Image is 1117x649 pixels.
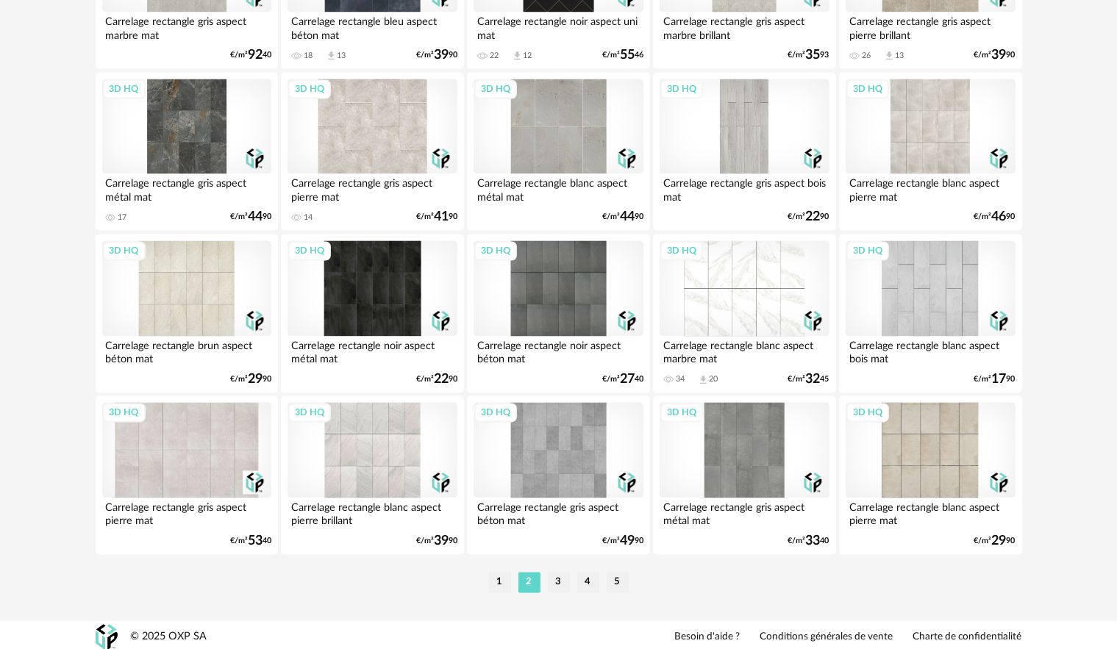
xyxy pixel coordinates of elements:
div: 3D HQ [103,241,146,260]
div: Carrelage rectangle gris aspect métal mat [660,498,829,527]
div: €/m² 90 [602,536,643,546]
div: €/m² 90 [974,536,1016,546]
span: 27 [620,374,635,384]
div: Carrelage rectangle brun aspect béton mat [102,336,271,365]
div: 3D HQ [103,403,146,422]
div: Carrelage rectangle blanc aspect marbre mat [660,336,829,365]
div: Carrelage rectangle blanc aspect bois mat [846,336,1015,365]
span: 53 [248,536,263,546]
div: €/m² 40 [602,374,643,384]
span: 29 [248,374,263,384]
a: 3D HQ Carrelage rectangle blanc aspect pierre mat €/m²2990 [839,395,1021,554]
div: Carrelage rectangle blanc aspect pierre mat [846,173,1015,203]
span: 29 [992,536,1007,546]
div: €/m² 90 [416,536,457,546]
div: €/m² 45 [788,374,829,384]
div: Carrelage rectangle gris aspect métal mat [102,173,271,203]
a: Charte de confidentialité [913,631,1022,644]
span: 92 [248,50,263,60]
div: €/m² 90 [416,50,457,60]
span: 35 [806,50,821,60]
div: 3D HQ [660,79,703,98]
div: 3D HQ [846,403,889,422]
div: 3D HQ [288,403,331,422]
a: 3D HQ Carrelage rectangle gris aspect pierre mat 14 €/m²4190 [281,72,463,231]
a: 3D HQ Carrelage rectangle blanc aspect bois mat €/m²1790 [839,234,1021,392]
a: 3D HQ Carrelage rectangle gris aspect métal mat 17 €/m²4490 [96,72,278,231]
span: 39 [434,536,449,546]
div: €/m² 40 [788,536,829,546]
div: 3D HQ [474,79,517,98]
a: 3D HQ Carrelage rectangle gris aspect béton mat €/m²4990 [467,395,649,554]
span: 46 [992,212,1007,222]
div: 3D HQ [474,403,517,422]
a: 3D HQ Carrelage rectangle blanc aspect marbre mat 34 Download icon 20 €/m²3245 [653,234,835,392]
span: 44 [248,212,263,222]
div: Carrelage rectangle gris aspect pierre brillant [846,12,1015,41]
a: Besoin d'aide ? [675,631,740,644]
a: 3D HQ Carrelage rectangle gris aspect pierre mat €/m²5340 [96,395,278,554]
a: 3D HQ Carrelage rectangle blanc aspect pierre mat €/m²4690 [839,72,1021,231]
div: Carrelage rectangle blanc aspect métal mat [474,173,643,203]
div: Carrelage rectangle gris aspect béton mat [474,498,643,527]
div: 3D HQ [288,79,331,98]
div: €/m² 40 [230,536,271,546]
li: 1 [489,572,511,592]
div: Carrelage rectangle noir aspect béton mat [474,336,643,365]
div: Carrelage rectangle blanc aspect pierre brillant [288,498,457,527]
div: Carrelage rectangle gris aspect bois mat [660,173,829,203]
div: 3D HQ [660,403,703,422]
div: 3D HQ [288,241,331,260]
div: Carrelage rectangle blanc aspect pierre mat [846,498,1015,527]
div: 17 [118,212,127,223]
a: 3D HQ Carrelage rectangle noir aspect métal mat €/m²2290 [281,234,463,392]
span: 33 [806,536,821,546]
a: 3D HQ Carrelage rectangle blanc aspect métal mat €/m²4490 [467,72,649,231]
div: €/m² 90 [416,374,457,384]
span: Download icon [326,50,337,61]
span: 41 [434,212,449,222]
span: Download icon [698,374,709,385]
a: 3D HQ Carrelage rectangle gris aspect métal mat €/m²3340 [653,395,835,554]
div: €/m² 90 [230,374,271,384]
div: 3D HQ [846,241,889,260]
div: 13 [337,51,346,61]
div: 34 [676,374,685,384]
div: €/m² 90 [974,50,1016,60]
a: 3D HQ Carrelage rectangle brun aspect béton mat €/m²2990 [96,234,278,392]
div: 26 [862,51,871,61]
a: Conditions générales de vente [760,631,893,644]
div: Carrelage rectangle noir aspect métal mat [288,336,457,365]
div: €/m² 93 [788,50,829,60]
div: 3D HQ [474,241,517,260]
a: 3D HQ Carrelage rectangle noir aspect béton mat €/m²2740 [467,234,649,392]
div: © 2025 OXP SA [131,630,207,644]
div: €/m² 40 [230,50,271,60]
div: 12 [523,51,532,61]
span: 39 [992,50,1007,60]
div: 3D HQ [103,79,146,98]
div: €/m² 90 [974,212,1016,222]
div: €/m² 90 [788,212,829,222]
a: 3D HQ Carrelage rectangle blanc aspect pierre brillant €/m²3990 [281,395,463,554]
div: Carrelage rectangle gris aspect marbre brillant [660,12,829,41]
span: 49 [620,536,635,546]
span: 17 [992,374,1007,384]
div: 18 [304,51,313,61]
div: 14 [304,212,313,223]
div: Carrelage rectangle gris aspect marbre mat [102,12,271,41]
div: €/m² 90 [602,212,643,222]
div: €/m² 90 [416,212,457,222]
div: 22 [490,51,499,61]
li: 2 [518,572,540,592]
div: 3D HQ [846,79,889,98]
li: 5 [607,572,629,592]
div: 20 [709,374,718,384]
span: 32 [806,374,821,384]
span: 22 [434,374,449,384]
div: Carrelage rectangle bleu aspect béton mat [288,12,457,41]
div: Carrelage rectangle gris aspect pierre mat [288,173,457,203]
div: €/m² 46 [602,50,643,60]
div: Carrelage rectangle noir aspect uni mat [474,12,643,41]
span: 55 [620,50,635,60]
